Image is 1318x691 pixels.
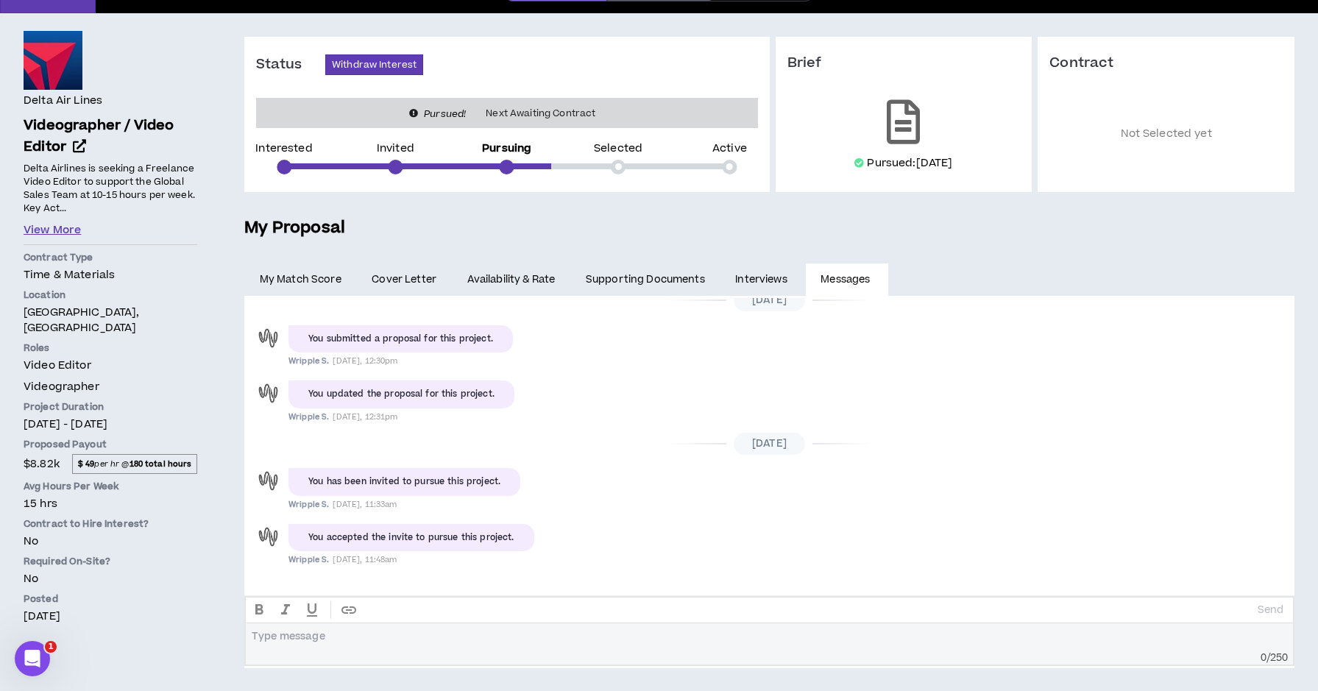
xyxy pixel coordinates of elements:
[299,598,325,623] button: UNDERLINE text
[24,438,197,451] p: Proposed Payout
[308,531,514,545] div: You accepted the invite to pursue this project.
[255,325,281,351] div: Wripple S.
[24,454,60,474] span: $8.82k
[1252,600,1289,620] button: Send
[272,598,299,623] button: ITALIC text
[24,251,197,264] p: Contract Type
[24,571,197,587] p: No
[288,411,329,422] span: Wripple S.
[24,496,197,511] p: 15 hrs
[24,609,197,624] p: [DATE]
[24,288,197,302] p: Location
[255,380,281,406] div: Wripple S.
[1258,603,1283,617] p: Send
[477,106,604,121] span: Next Awaiting Contract
[333,499,397,510] span: [DATE], 11:33am
[255,524,281,550] div: Wripple S.
[787,54,1021,72] h3: Brief
[482,143,531,154] p: Pursuing
[24,222,81,238] button: View More
[1049,54,1283,72] h3: Contract
[24,267,197,283] p: Time & Materials
[256,56,325,74] h3: Status
[734,433,805,455] span: [DATE]
[308,388,495,401] div: You updated the proposal for this project.
[246,598,272,623] button: BOLD text
[24,480,197,493] p: Avg Hours Per Week
[255,143,312,154] p: Interested
[15,641,50,676] iframe: Intercom live chat
[734,289,805,311] span: [DATE]
[288,499,329,510] span: Wripple S.
[45,641,57,653] span: 1
[244,263,357,296] a: My Match Score
[72,454,197,473] span: per hr @
[867,156,952,171] p: Pursued: [DATE]
[24,116,197,158] a: Videographer / Video Editor
[288,355,329,366] span: Wripple S.
[1049,94,1283,174] p: Not Selected yet
[452,263,570,296] a: Availability & Rate
[24,341,197,355] p: Roles
[130,458,192,469] strong: 180 total hours
[244,216,1294,241] h5: My Proposal
[24,379,99,394] span: Videographer
[333,355,397,366] span: [DATE], 12:30pm
[806,263,889,296] a: Messages
[78,458,95,469] strong: $ 49
[712,143,747,154] p: Active
[255,468,281,494] div: Wripple S.
[308,475,500,489] div: You has been invited to pursue this project.
[424,107,466,121] i: Pursued!
[24,592,197,606] p: Posted
[24,116,174,157] span: Videographer / Video Editor
[372,272,436,288] span: Cover Letter
[24,555,197,568] p: Required On-Site?
[594,143,642,154] p: Selected
[1261,651,1266,665] span: 0
[24,400,197,414] p: Project Duration
[333,411,397,422] span: [DATE], 12:31pm
[325,54,423,75] button: Withdraw Interest
[377,143,414,154] p: Invited
[24,417,197,432] p: [DATE] - [DATE]
[24,534,197,549] p: No
[24,305,197,336] p: [GEOGRAPHIC_DATA], [GEOGRAPHIC_DATA]
[24,358,91,373] span: Video Editor
[570,263,720,296] a: Supporting Documents
[308,333,493,346] div: You submitted a proposal for this project.
[288,554,329,565] span: Wripple S.
[333,554,397,565] span: [DATE], 11:48am
[24,93,102,109] h4: Delta Air Lines
[24,160,197,216] p: Delta Airlines is seeking a Freelance Video Editor to support the Global Sales Team at 10-15 hour...
[336,598,362,623] button: create hypertext link
[24,517,197,531] p: Contract to Hire Interest?
[720,263,806,296] a: Interviews
[1266,651,1289,665] span: / 250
